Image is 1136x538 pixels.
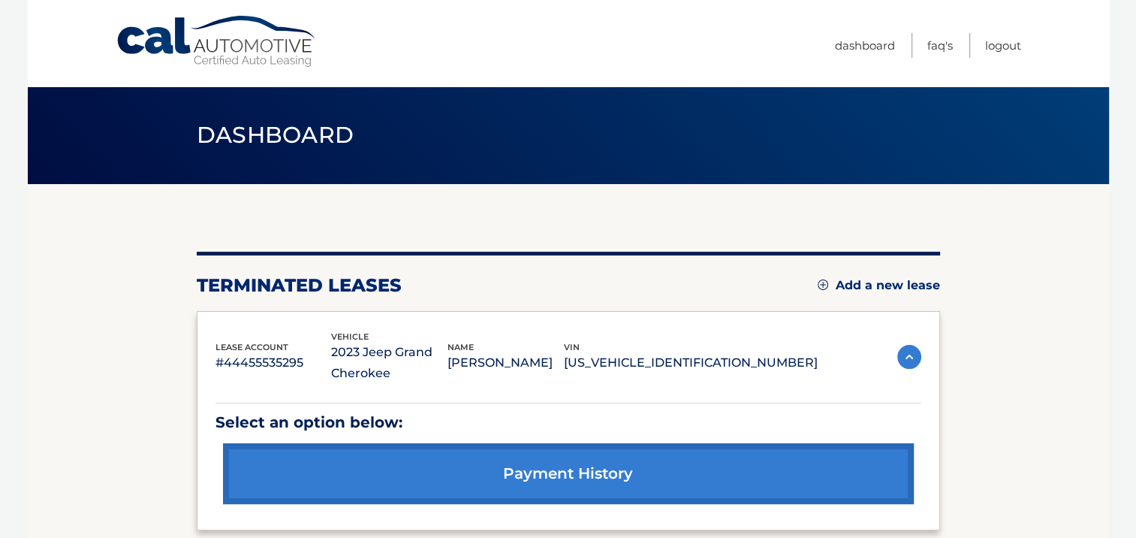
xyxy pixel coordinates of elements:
a: Dashboard [835,33,895,58]
a: Logout [985,33,1021,58]
p: Select an option below: [215,410,921,436]
span: name [447,342,474,352]
a: Cal Automotive [116,15,318,68]
img: accordion-active.svg [897,345,921,369]
a: FAQ's [927,33,953,58]
a: payment history [223,443,914,504]
span: Dashboard [197,121,354,149]
p: [US_VEHICLE_IDENTIFICATION_NUMBER] [564,352,818,373]
img: add.svg [818,280,828,290]
p: [PERSON_NAME] [447,352,564,373]
span: vehicle [331,331,369,342]
a: Add a new lease [818,278,940,293]
h2: terminated leases [197,274,402,297]
p: 2023 Jeep Grand Cherokee [331,342,447,384]
span: lease account [215,342,288,352]
p: #44455535295 [215,352,332,373]
span: vin [564,342,580,352]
